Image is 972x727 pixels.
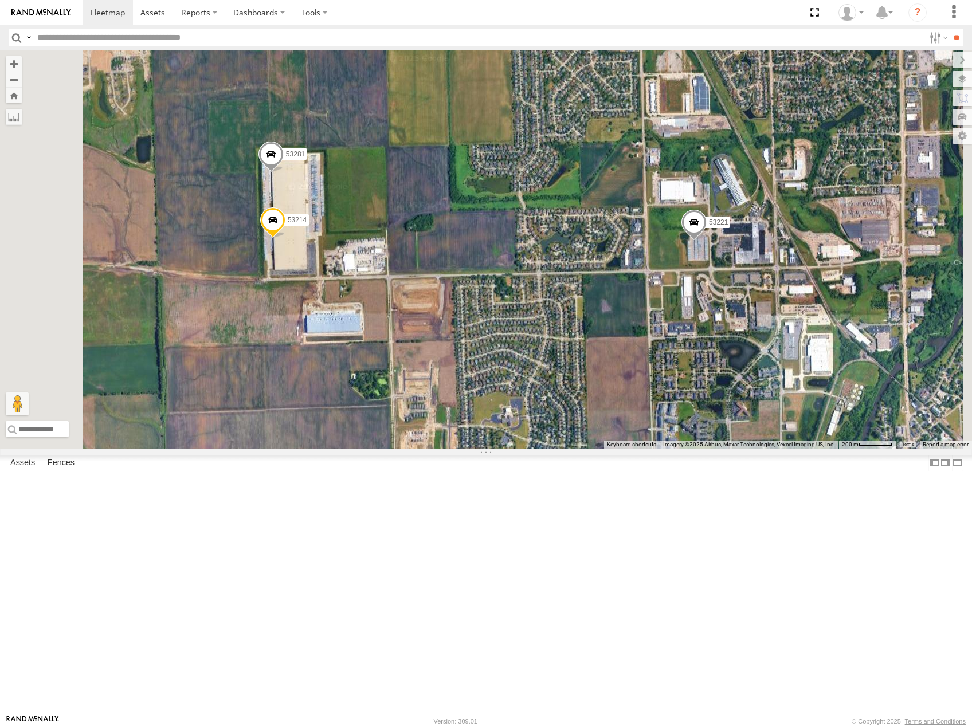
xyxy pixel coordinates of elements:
label: Search Query [24,29,33,46]
span: 53221 [709,218,728,226]
div: © Copyright 2025 - [852,718,966,725]
span: Imagery ©2025 Airbus, Maxar Technologies, Vexcel Imaging US, Inc. [663,441,835,447]
span: 200 m [842,441,859,447]
label: Map Settings [953,128,972,144]
label: Assets [5,455,41,471]
span: 53214 [288,215,307,223]
i: ? [908,3,927,22]
label: Search Filter Options [925,29,950,46]
label: Measure [6,109,22,125]
a: Visit our Website [6,716,59,727]
label: Dock Summary Table to the Left [928,455,940,471]
div: Miky Transport [834,4,868,21]
button: Zoom in [6,56,22,72]
button: Map Scale: 200 m per 56 pixels [838,441,896,449]
button: Drag Pegman onto the map to open Street View [6,392,29,415]
a: Report a map error [923,441,969,447]
a: Terms and Conditions [905,718,966,725]
img: rand-logo.svg [11,9,71,17]
label: Fences [42,455,80,471]
a: Terms (opens in new tab) [902,442,914,447]
span: 53281 [286,150,305,158]
button: Zoom out [6,72,22,88]
button: Zoom Home [6,88,22,103]
label: Hide Summary Table [952,455,963,471]
label: Dock Summary Table to the Right [940,455,951,471]
div: Version: 309.01 [434,718,477,725]
button: Keyboard shortcuts [607,441,656,449]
